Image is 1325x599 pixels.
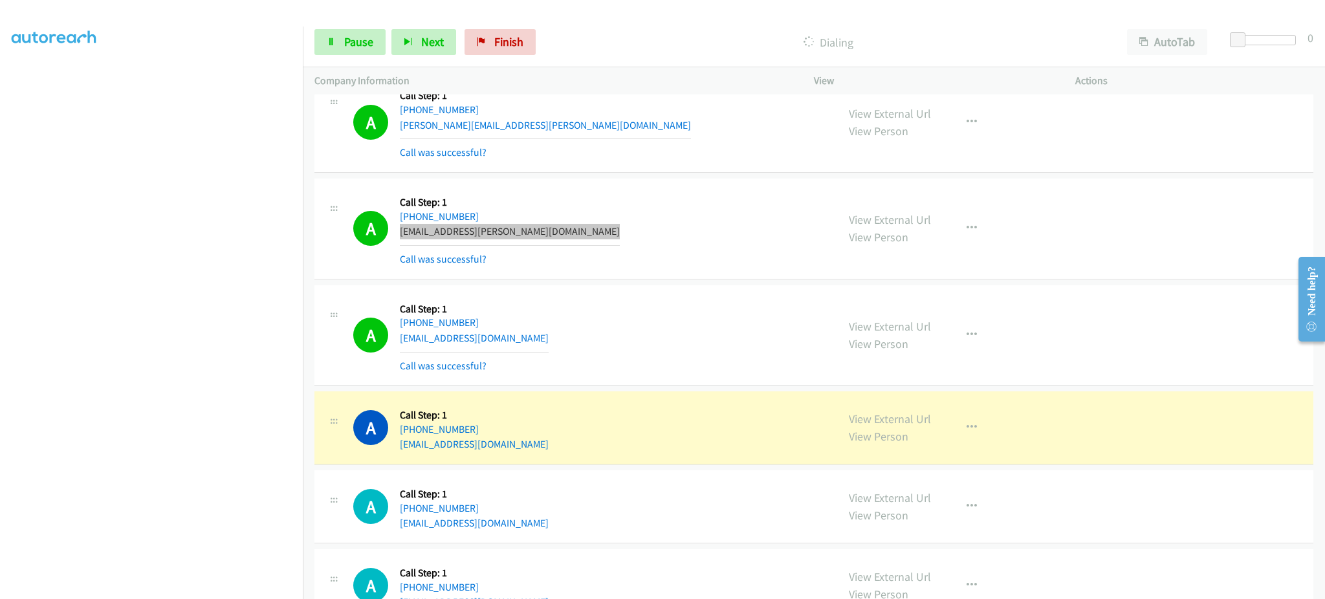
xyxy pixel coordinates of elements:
[814,73,1052,89] p: View
[400,567,549,580] h5: Call Step: 1
[849,569,931,584] a: View External Url
[849,319,931,334] a: View External Url
[400,360,487,372] a: Call was successful?
[421,34,444,49] span: Next
[400,103,479,116] a: [PHONE_NUMBER]
[1127,29,1207,55] button: AutoTab
[400,253,487,265] a: Call was successful?
[400,581,479,593] a: [PHONE_NUMBER]
[400,316,479,329] a: [PHONE_NUMBER]
[494,34,523,49] span: Finish
[400,146,487,158] a: Call was successful?
[553,34,1104,51] p: Dialing
[353,489,388,524] h1: A
[400,517,549,529] a: [EMAIL_ADDRESS][DOMAIN_NAME]
[849,490,931,505] a: View External Url
[1075,73,1313,89] p: Actions
[353,318,388,353] h1: A
[849,212,931,227] a: View External Url
[849,106,931,121] a: View External Url
[400,409,549,422] h5: Call Step: 1
[353,211,388,246] h1: A
[465,29,536,55] a: Finish
[400,303,549,316] h5: Call Step: 1
[400,196,620,209] h5: Call Step: 1
[849,508,908,523] a: View Person
[391,29,456,55] button: Next
[849,230,908,245] a: View Person
[849,411,931,426] a: View External Url
[314,29,386,55] a: Pause
[1288,248,1325,351] iframe: Resource Center
[400,210,479,223] a: [PHONE_NUMBER]
[1308,29,1313,47] div: 0
[400,423,479,435] a: [PHONE_NUMBER]
[400,488,549,501] h5: Call Step: 1
[400,225,620,237] a: [EMAIL_ADDRESS][PERSON_NAME][DOMAIN_NAME]
[344,34,373,49] span: Pause
[1236,35,1296,45] div: Delay between calls (in seconds)
[353,489,388,524] div: The call is yet to be attempted
[353,410,388,445] h1: A
[400,438,549,450] a: [EMAIL_ADDRESS][DOMAIN_NAME]
[400,332,549,344] a: [EMAIL_ADDRESS][DOMAIN_NAME]
[400,119,691,131] a: [PERSON_NAME][EMAIL_ADDRESS][PERSON_NAME][DOMAIN_NAME]
[400,502,479,514] a: [PHONE_NUMBER]
[353,105,388,140] h1: A
[849,124,908,138] a: View Person
[849,336,908,351] a: View Person
[849,429,908,444] a: View Person
[314,73,791,89] p: Company Information
[400,89,691,102] h5: Call Step: 1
